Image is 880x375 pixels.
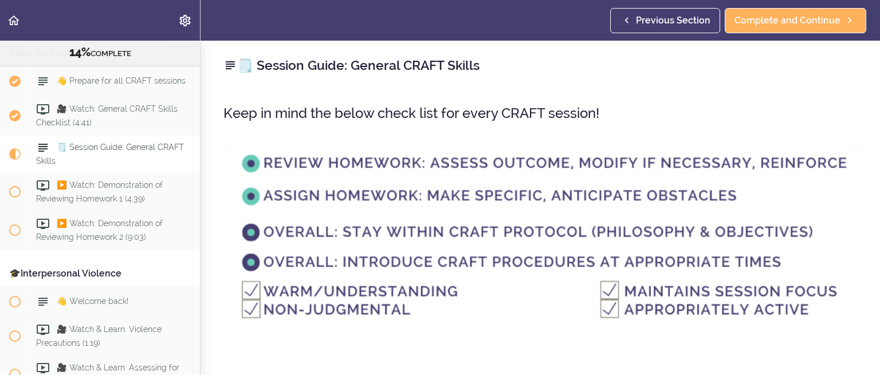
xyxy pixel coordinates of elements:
span: ▶️ Watch: Demonstration of Reviewing Homework 2 (9:03) [36,219,163,242]
h2: 🗒️ Session Guide: General CRAFT Skills [223,56,857,75]
h3: Keep in mind the below check list for every CRAFT session! [223,104,857,123]
span: Complete and Continue [734,14,840,27]
a: Previous Section [610,8,720,33]
span: 🎥 Watch: General CRAFT Skills Checklist (4:41) [36,105,178,127]
span: Previous Section [636,14,710,27]
span: 👋 Welcome back! [57,297,128,306]
span: 🗒️ Session Guide: General CRAFT Skills [36,143,184,165]
div: COMPLETE [14,45,186,60]
a: Complete and Continue [725,8,866,33]
span: ▶️ Watch: Demonstration of Reviewing Homework 1 (4:39) [36,181,163,203]
span: 14% [69,45,91,59]
span: 🎥 Watch & Learn: Violence Precautions (1:19) [36,325,162,348]
span: 👋 Prepare for all CRAFT sessions [57,77,186,86]
svg: Settings Menu [178,14,192,27]
svg: Back to course curriculum [7,14,21,27]
img: 3q1jXik6QmKA6FC2rxSo_Screenshot+2023-10-16+at+12.29.13+PM.png [223,145,857,332]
